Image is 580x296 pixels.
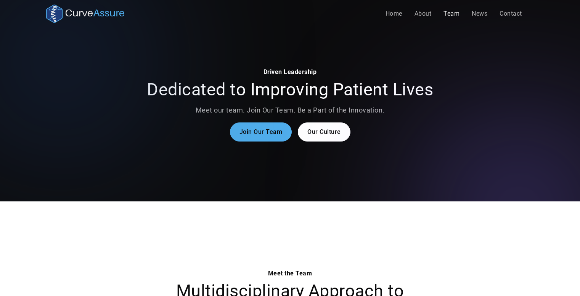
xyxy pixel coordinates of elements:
[144,80,437,100] h2: Dedicated to Improving Patient Lives
[493,6,528,21] a: Contact
[144,68,437,77] div: Driven Leadership
[437,6,466,21] a: Team
[408,6,438,21] a: About
[144,269,437,278] div: Meet the Team
[379,6,408,21] a: Home
[230,122,292,142] a: Join Our Team
[144,106,437,115] p: Meet our team. Join Our Team. Be a Part of the Innovation.
[46,5,124,23] a: home
[466,6,493,21] a: News
[298,122,350,142] a: Our Culture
